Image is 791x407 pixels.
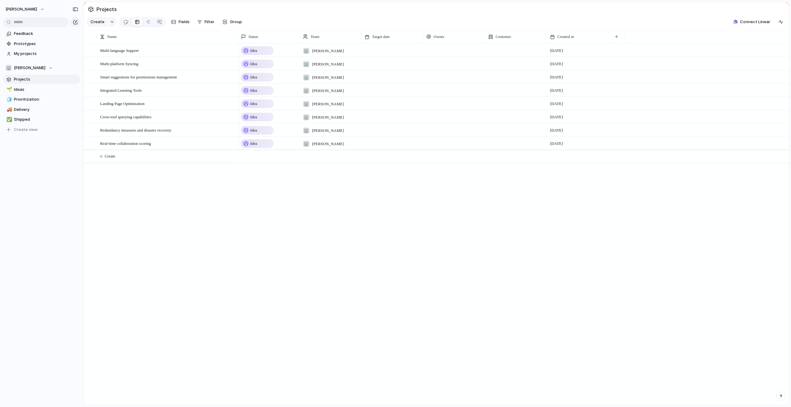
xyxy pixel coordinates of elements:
span: Projects [95,4,118,15]
a: Projects [3,75,80,84]
a: Prototypes [3,39,80,48]
a: Feedback [3,29,80,38]
span: [DATE] [550,101,563,107]
div: 🏢 [303,114,309,120]
button: Create [87,17,108,27]
span: [DATE] [550,74,563,80]
a: My projects [3,49,80,58]
span: [PERSON_NAME] [312,128,344,134]
span: [PERSON_NAME] [312,48,344,54]
span: [PERSON_NAME] [312,61,344,67]
span: Idea [250,87,257,94]
div: 🏢 [303,61,309,67]
span: Delivery [14,107,78,113]
span: [PERSON_NAME] [312,74,344,81]
button: Create view [3,125,80,134]
div: 🌱 [6,86,11,93]
span: [DATE] [550,61,563,67]
span: [PERSON_NAME] [312,114,344,120]
button: ✅ [6,116,12,123]
span: Multi-platform Syncing [100,60,138,67]
div: 🚚 [6,106,11,113]
span: Created at [557,34,574,40]
a: 🌱Ideas [3,85,80,94]
button: Filter [195,17,217,27]
button: 🌱 [6,86,12,93]
span: Idea [250,48,257,54]
div: 🏢 [6,65,12,71]
span: [PERSON_NAME] [14,65,45,71]
a: 🚚Delivery [3,105,80,114]
span: Create [91,19,104,25]
span: Integrated Learning Tools [100,86,142,94]
span: Status [248,34,258,40]
button: Connect Linear [731,17,773,27]
button: Fields [169,17,192,27]
span: [PERSON_NAME] [6,6,37,12]
button: [PERSON_NAME] [3,4,48,14]
span: Projects [14,76,78,82]
span: Fields [179,19,190,25]
span: Ideas [14,86,78,93]
span: Customer [496,34,511,40]
span: Feedback [14,31,78,37]
span: Owner [434,34,444,40]
span: [PERSON_NAME] [312,101,344,107]
span: Filter [205,19,214,25]
span: Connect Linear [740,19,770,25]
span: Create [105,153,115,159]
span: [DATE] [550,141,563,147]
span: [PERSON_NAME] [312,141,344,147]
span: Landing Page Optimization [100,100,145,107]
div: 🏢 [303,128,309,134]
span: Idea [250,114,257,120]
span: Smart suggestions for permissions management [100,73,177,80]
div: 🏢 [303,48,309,54]
div: 🏢 [303,101,309,107]
div: 🏢 [303,88,309,94]
span: Idea [250,61,257,67]
span: Idea [250,74,257,80]
span: Shipped [14,116,78,123]
span: Team [311,34,319,40]
a: 🧊Prioritization [3,95,80,104]
span: Redundancy measures and disaster recovery [100,126,171,133]
span: Idea [250,127,257,133]
span: Idea [250,141,257,147]
span: Create view [14,127,38,133]
button: 🧊 [6,96,12,103]
span: Real-time collaboration scoring [100,140,151,147]
span: Cross-tool querying capabilities [100,113,151,120]
span: Idea [250,101,257,107]
span: Group [230,19,242,25]
span: Prioritization [14,96,78,103]
span: Prototypes [14,41,78,47]
a: ✅Shipped [3,115,80,124]
div: 🧊 [6,96,11,103]
button: 🚚 [6,107,12,113]
span: Target date [372,34,390,40]
div: 🏢 [303,141,309,147]
div: 🏢 [303,74,309,81]
button: 🏢[PERSON_NAME] [3,63,80,73]
button: Group [219,17,245,27]
span: Name [107,34,117,40]
span: Multi-language Support [100,47,139,54]
span: [PERSON_NAME] [312,88,344,94]
span: [DATE] [550,127,563,133]
span: [DATE] [550,48,563,54]
span: [DATE] [550,87,563,94]
div: ✅ [6,116,11,123]
span: My projects [14,51,78,57]
span: [DATE] [550,114,563,120]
